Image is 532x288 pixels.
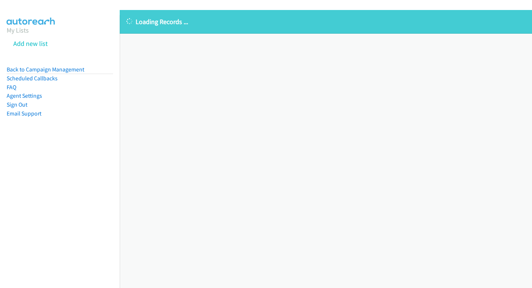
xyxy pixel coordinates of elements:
[7,92,42,99] a: Agent Settings
[7,110,41,117] a: Email Support
[13,39,48,48] a: Add new list
[126,17,525,27] p: Loading Records ...
[7,101,27,108] a: Sign Out
[7,84,16,91] a: FAQ
[7,75,58,82] a: Scheduled Callbacks
[7,66,84,73] a: Back to Campaign Management
[7,26,29,34] a: My Lists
